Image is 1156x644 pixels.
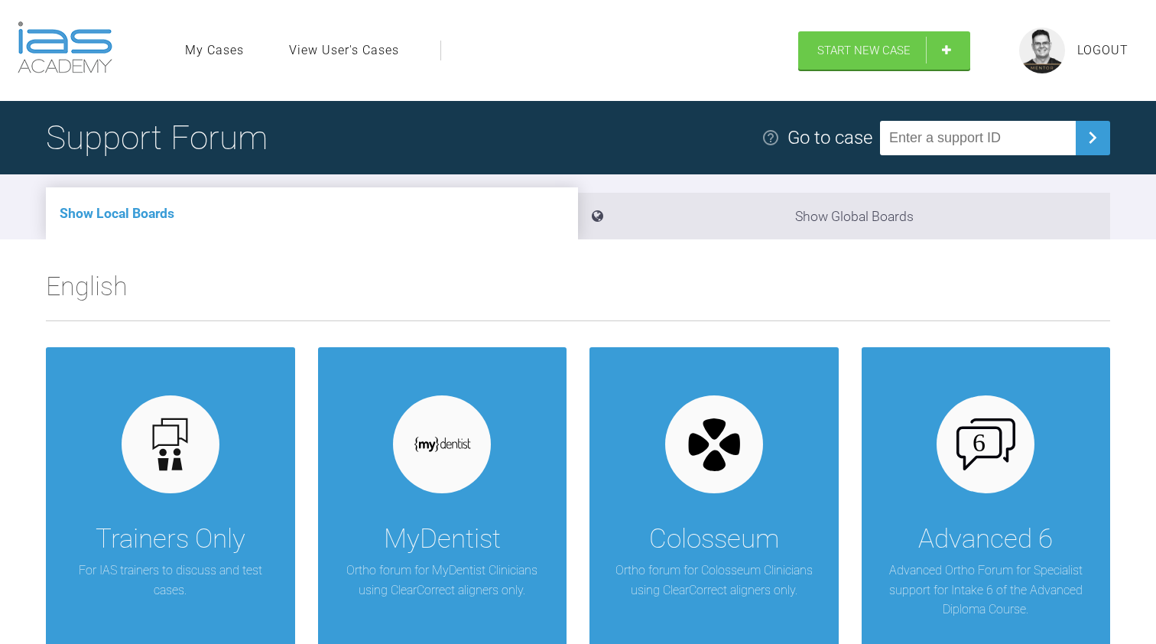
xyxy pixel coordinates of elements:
[1077,41,1128,60] a: Logout
[817,44,911,57] span: Start New Case
[885,561,1088,620] p: Advanced Ortho Forum for Specialist support for Intake 6 of the Advanced Diploma Course.
[918,518,1053,561] div: Advanced 6
[956,418,1015,470] img: advanced-6.cf6970cb.svg
[46,187,578,239] li: Show Local Boards
[578,193,1110,239] li: Show Global Boards
[684,415,743,474] img: colosseum.3af2006a.svg
[141,415,200,474] img: default.3be3f38f.svg
[289,41,399,60] a: View User's Cases
[1019,28,1065,73] img: profile.png
[46,265,1110,320] h2: English
[413,436,472,452] img: mydentist.1050c378.svg
[1080,125,1105,150] img: chevronRight.28bd32b0.svg
[612,561,816,600] p: Ortho forum for Colosseum Clinicians using ClearCorrect aligners only.
[798,31,970,70] a: Start New Case
[787,123,872,152] div: Go to case
[341,561,544,600] p: Ortho forum for MyDentist Clinicians using ClearCorrect aligners only.
[649,518,779,561] div: Colosseum
[384,518,501,561] div: MyDentist
[69,561,272,600] p: For IAS trainers to discuss and test cases.
[46,111,268,164] h1: Support Forum
[761,128,780,147] img: help.e70b9f3d.svg
[880,121,1076,155] input: Enter a support ID
[185,41,244,60] a: My Cases
[96,518,245,561] div: Trainers Only
[18,21,112,73] img: logo-light.3e3ef733.png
